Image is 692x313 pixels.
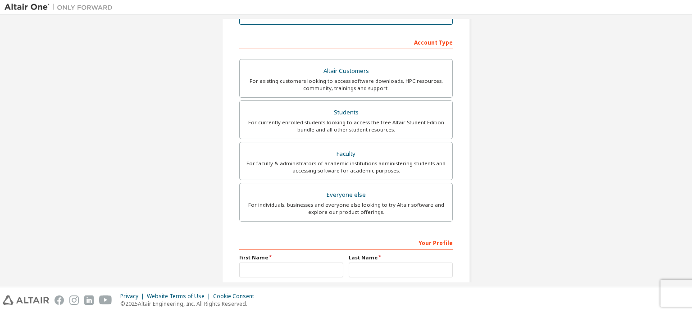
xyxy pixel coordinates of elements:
[245,189,447,201] div: Everyone else
[239,35,453,49] div: Account Type
[120,293,147,300] div: Privacy
[239,254,343,261] label: First Name
[245,77,447,92] div: For existing customers looking to access software downloads, HPC resources, community, trainings ...
[120,300,259,308] p: © 2025 Altair Engineering, Inc. All Rights Reserved.
[5,3,117,12] img: Altair One
[213,293,259,300] div: Cookie Consent
[349,254,453,261] label: Last Name
[3,295,49,305] img: altair_logo.svg
[55,295,64,305] img: facebook.svg
[245,65,447,77] div: Altair Customers
[84,295,94,305] img: linkedin.svg
[245,160,447,174] div: For faculty & administrators of academic institutions administering students and accessing softwa...
[245,201,447,216] div: For individuals, businesses and everyone else looking to try Altair software and explore our prod...
[245,106,447,119] div: Students
[245,148,447,160] div: Faculty
[69,295,79,305] img: instagram.svg
[239,235,453,249] div: Your Profile
[99,295,112,305] img: youtube.svg
[245,119,447,133] div: For currently enrolled students looking to access the free Altair Student Edition bundle and all ...
[147,293,213,300] div: Website Terms of Use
